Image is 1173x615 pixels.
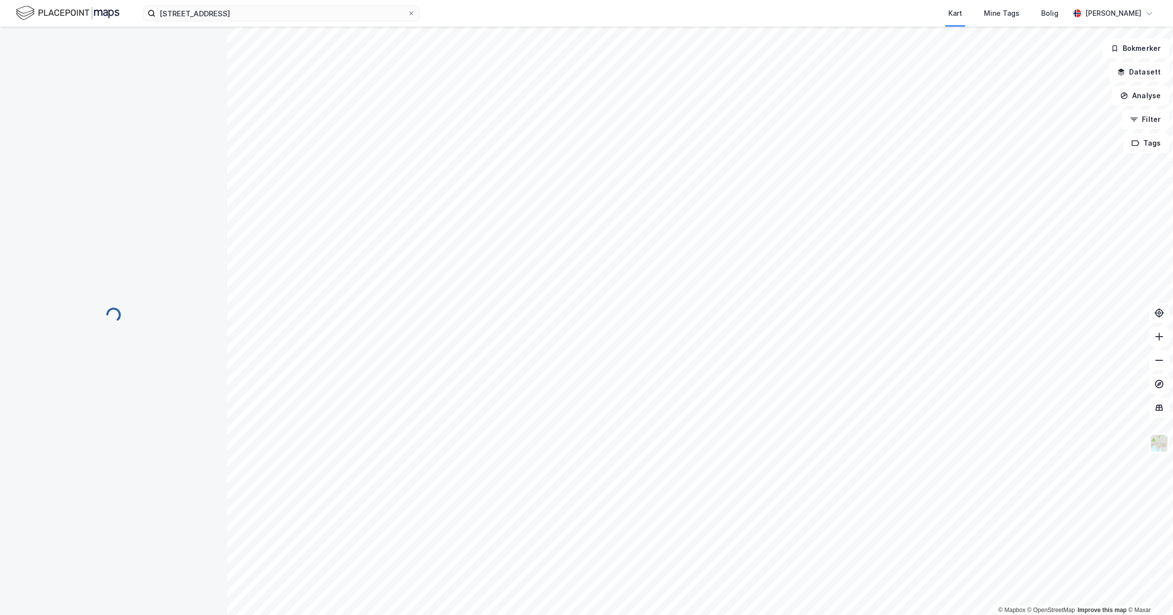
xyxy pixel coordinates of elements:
input: Søk på adresse, matrikkel, gårdeiere, leietakere eller personer [156,6,407,21]
a: OpenStreetMap [1027,607,1075,614]
div: [PERSON_NAME] [1085,7,1141,19]
button: Tags [1123,133,1169,153]
div: Bolig [1041,7,1058,19]
button: Analyse [1112,86,1169,106]
iframe: Chat Widget [1124,568,1173,615]
img: spinner.a6d8c91a73a9ac5275cf975e30b51cfb.svg [106,307,121,323]
div: Mine Tags [984,7,1019,19]
div: Kart [948,7,962,19]
img: Z [1150,434,1169,453]
button: Bokmerker [1102,38,1169,58]
button: Datasett [1109,62,1169,82]
button: Filter [1122,110,1169,129]
a: Mapbox [998,607,1025,614]
a: Improve this map [1078,607,1127,614]
img: logo.f888ab2527a4732fd821a326f86c7f29.svg [16,4,119,22]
